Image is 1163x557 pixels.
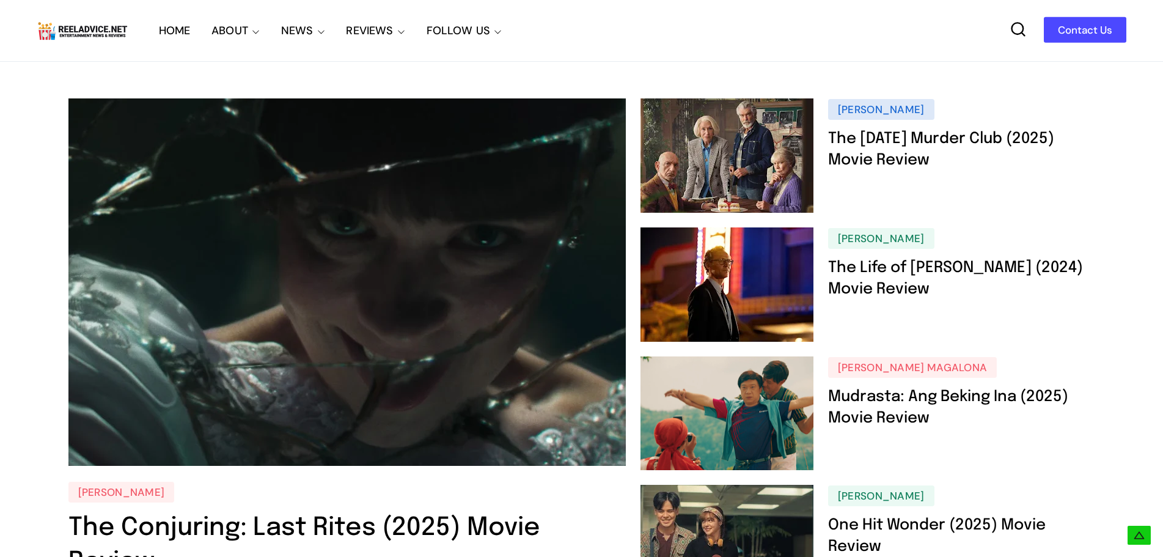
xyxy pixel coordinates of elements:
[640,98,828,213] a: The Thursday Murder Club (2025) Movie Review
[828,485,934,506] a: [PERSON_NAME]
[828,357,997,378] a: [PERSON_NAME] Magalona
[640,356,813,471] img: Mudrasta: Ang Beking Ina (2025) Movie Review
[828,517,1046,555] a: One Hit Wonder (2025) Movie Review
[828,389,1068,426] a: Mudrasta: Ang Beking Ina (2025) Movie Review
[828,99,934,120] a: [PERSON_NAME]
[68,98,626,466] img: The Conjuring: Last Rites (2025) Movie Review
[1044,17,1126,43] a: Contact Us
[828,131,1054,168] a: The [DATE] Murder Club (2025) Movie Review
[828,228,934,249] a: [PERSON_NAME]
[828,260,1083,297] a: The Life of [PERSON_NAME] (2024) Movie Review
[37,19,128,42] img: Reel Advice Movie Reviews
[640,356,828,471] a: Mudrasta: Ang Beking Ina (2025) Movie Review
[640,227,828,342] a: The Life of Chuck (2024) Movie Review
[640,227,813,342] img: The Life of Chuck (2024) Movie Review
[640,98,813,213] img: The Thursday Murder Club (2025) Movie Review
[68,482,175,503] a: [PERSON_NAME]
